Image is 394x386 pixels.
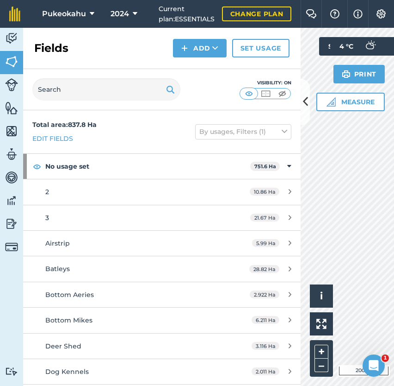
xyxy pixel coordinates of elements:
a: Change plan [222,6,292,21]
button: Add [173,39,227,57]
img: svg+xml;base64,PHN2ZyB4bWxucz0iaHR0cDovL3d3dy53My5vcmcvMjAwMC9zdmciIHdpZHRoPSI1MCIgaGVpZ2h0PSI0MC... [277,89,288,98]
strong: 751.6 Ha [254,163,276,170]
span: 2024 [111,8,129,19]
span: 10.86 Ha [250,188,279,196]
img: svg+xml;base64,PD94bWwgdmVyc2lvbj0iMS4wIiBlbmNvZGluZz0idXRmLTgiPz4KPCEtLSBHZW5lcmF0b3I6IEFkb2JlIE... [361,37,379,56]
button: + [314,345,328,359]
img: svg+xml;base64,PD94bWwgdmVyc2lvbj0iMS4wIiBlbmNvZGluZz0idXRmLTgiPz4KPCEtLSBHZW5lcmF0b3I6IEFkb2JlIE... [5,367,18,376]
span: 5.99 Ha [252,239,279,247]
strong: No usage set [45,154,250,179]
a: Airstrip5.99 Ha [23,231,301,256]
img: svg+xml;base64,PHN2ZyB4bWxucz0iaHR0cDovL3d3dy53My5vcmcvMjAwMC9zdmciIHdpZHRoPSIxOSIgaGVpZ2h0PSIyNC... [342,69,351,80]
img: svg+xml;base64,PHN2ZyB4bWxucz0iaHR0cDovL3d3dy53My5vcmcvMjAwMC9zdmciIHdpZHRoPSI1NiIgaGVpZ2h0PSI2MC... [5,101,18,115]
img: fieldmargin Logo [9,6,20,21]
img: A question mark icon [329,9,340,19]
div: Visibility: On [240,79,291,87]
a: Dog Kennels2.011 Ha [23,359,301,384]
span: 1 [382,354,389,362]
span: Pukeokahu [42,8,86,19]
span: 2 [45,188,49,196]
img: svg+xml;base64,PHN2ZyB4bWxucz0iaHR0cDovL3d3dy53My5vcmcvMjAwMC9zdmciIHdpZHRoPSIxNyIgaGVpZ2h0PSIxNy... [353,8,363,19]
button: Print [333,65,385,83]
img: Four arrows, one pointing top left, one top right, one bottom right and the last bottom left [316,319,326,329]
img: svg+xml;base64,PHN2ZyB4bWxucz0iaHR0cDovL3d3dy53My5vcmcvMjAwMC9zdmciIHdpZHRoPSIxOCIgaGVpZ2h0PSIyNC... [33,161,41,172]
span: Deer Shed [45,342,81,350]
a: 210.86 Ha [23,179,301,204]
img: A cog icon [376,9,387,19]
a: Batleys28.82 Ha [23,256,301,281]
span: 6.211 Ha [252,316,279,324]
img: svg+xml;base64,PHN2ZyB4bWxucz0iaHR0cDovL3d3dy53My5vcmcvMjAwMC9zdmciIHdpZHRoPSIxOSIgaGVpZ2h0PSIyNC... [166,84,175,95]
img: svg+xml;base64,PD94bWwgdmVyc2lvbj0iMS4wIiBlbmNvZGluZz0idXRmLTgiPz4KPCEtLSBHZW5lcmF0b3I6IEFkb2JlIE... [5,171,18,184]
span: Batleys [45,265,70,273]
a: Bottom Mikes6.211 Ha [23,308,301,333]
span: i [320,290,323,302]
img: Two speech bubbles overlapping with the left bubble in the forefront [306,9,317,19]
img: svg+xml;base64,PHN2ZyB4bWxucz0iaHR0cDovL3d3dy53My5vcmcvMjAwMC9zdmciIHdpZHRoPSI1NiIgaGVpZ2h0PSI2MC... [5,124,18,138]
span: 4 ° C [339,37,353,56]
img: svg+xml;base64,PD94bWwgdmVyc2lvbj0iMS4wIiBlbmNvZGluZz0idXRmLTgiPz4KPCEtLSBHZW5lcmF0b3I6IEFkb2JlIE... [5,147,18,161]
span: Current plan : ESSENTIALS [159,4,215,25]
span: Dog Kennels [45,367,89,376]
span: 2.011 Ha [252,367,279,375]
img: svg+xml;base64,PHN2ZyB4bWxucz0iaHR0cDovL3d3dy53My5vcmcvMjAwMC9zdmciIHdpZHRoPSIxNCIgaGVpZ2h0PSIyNC... [181,43,188,54]
img: svg+xml;base64,PD94bWwgdmVyc2lvbj0iMS4wIiBlbmNvZGluZz0idXRmLTgiPz4KPCEtLSBHZW5lcmF0b3I6IEFkb2JlIE... [5,78,18,91]
span: 3 [45,214,49,222]
img: Ruler icon [326,97,336,107]
strong: Total area : 837.8 Ha [32,120,97,129]
img: svg+xml;base64,PD94bWwgdmVyc2lvbj0iMS4wIiBlbmNvZGluZz0idXRmLTgiPz4KPCEtLSBHZW5lcmF0b3I6IEFkb2JlIE... [5,32,18,45]
input: Search [32,78,180,101]
span: Airstrip [45,239,70,247]
div: No usage set751.6 Ha [23,154,301,179]
span: 28.82 Ha [249,265,279,273]
button: – [314,359,328,372]
iframe: Intercom live chat [363,354,385,377]
button: Measure [316,93,385,111]
a: Edit fields [32,133,73,144]
span: 3.116 Ha [252,342,279,350]
button: 4 °C [330,37,385,56]
button: By usages, Filters (1) [195,124,291,139]
a: 321.67 Ha [23,205,301,230]
a: Set usage [232,39,289,57]
h2: Fields [34,41,68,56]
span: Bottom Aeries [45,291,94,299]
a: Bottom Aeries2.922 Ha [23,282,301,307]
img: svg+xml;base64,PD94bWwgdmVyc2lvbj0iMS4wIiBlbmNvZGluZz0idXRmLTgiPz4KPCEtLSBHZW5lcmF0b3I6IEFkb2JlIE... [5,217,18,231]
img: svg+xml;base64,PD94bWwgdmVyc2lvbj0iMS4wIiBlbmNvZGluZz0idXRmLTgiPz4KPCEtLSBHZW5lcmF0b3I6IEFkb2JlIE... [5,240,18,253]
img: svg+xml;base64,PHN2ZyB4bWxucz0iaHR0cDovL3d3dy53My5vcmcvMjAwMC9zdmciIHdpZHRoPSI1MCIgaGVpZ2h0PSI0MC... [260,89,271,98]
a: Deer Shed3.116 Ha [23,334,301,359]
span: 21.67 Ha [250,214,279,221]
img: svg+xml;base64,PD94bWwgdmVyc2lvbj0iMS4wIiBlbmNvZGluZz0idXRmLTgiPz4KPCEtLSBHZW5lcmF0b3I6IEFkb2JlIE... [5,194,18,208]
span: 2.922 Ha [250,291,279,298]
button: i [310,285,333,308]
span: Bottom Mikes [45,316,92,324]
img: svg+xml;base64,PHN2ZyB4bWxucz0iaHR0cDovL3d3dy53My5vcmcvMjAwMC9zdmciIHdpZHRoPSI1NiIgaGVpZ2h0PSI2MC... [5,55,18,69]
img: svg+xml;base64,PHN2ZyB4bWxucz0iaHR0cDovL3d3dy53My5vcmcvMjAwMC9zdmciIHdpZHRoPSI1MCIgaGVpZ2h0PSI0MC... [243,89,255,98]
